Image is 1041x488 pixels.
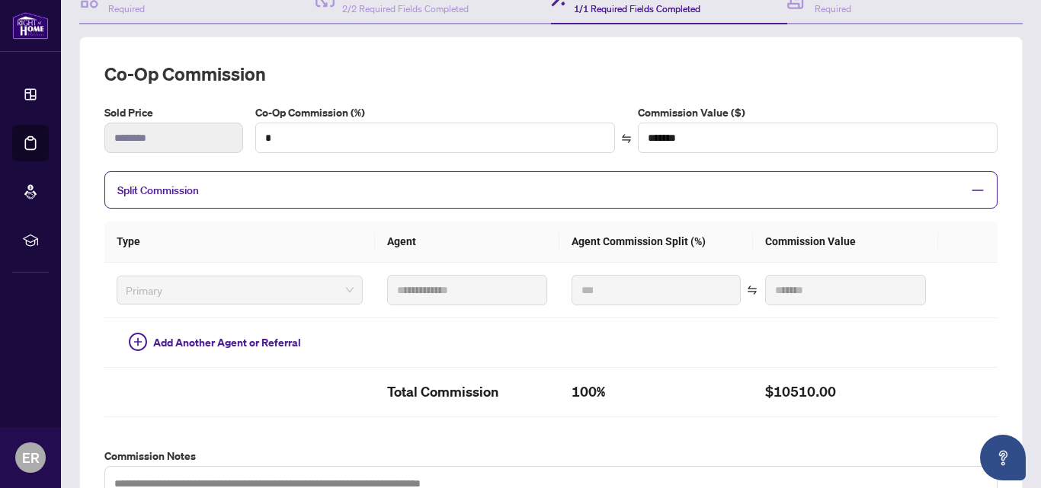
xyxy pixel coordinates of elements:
[22,447,40,468] span: ER
[117,330,313,355] button: Add Another Agent or Referral
[104,171,998,209] div: Split Commission
[126,279,354,301] span: Primary
[621,133,632,144] span: swap
[387,380,547,404] h2: Total Commission
[153,334,301,351] span: Add Another Agent or Referral
[375,221,559,263] th: Agent
[104,104,243,121] label: Sold Price
[971,183,985,197] span: minus
[765,380,925,404] h2: $10510.00
[117,183,199,197] span: Split Commission
[574,3,700,14] span: 1/1 Required Fields Completed
[980,435,1026,480] button: Open asap
[815,3,851,14] span: Required
[104,62,998,86] h2: Co-op Commission
[255,104,615,121] label: Co-Op Commission (%)
[559,221,753,263] th: Agent Commission Split (%)
[572,380,741,404] h2: 100%
[129,333,147,351] span: plus-circle
[342,3,469,14] span: 2/2 Required Fields Completed
[108,3,145,14] span: Required
[104,448,998,464] label: Commission Notes
[638,104,998,121] label: Commission Value ($)
[12,11,49,40] img: logo
[104,221,375,263] th: Type
[753,221,937,263] th: Commission Value
[747,285,758,295] span: swap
